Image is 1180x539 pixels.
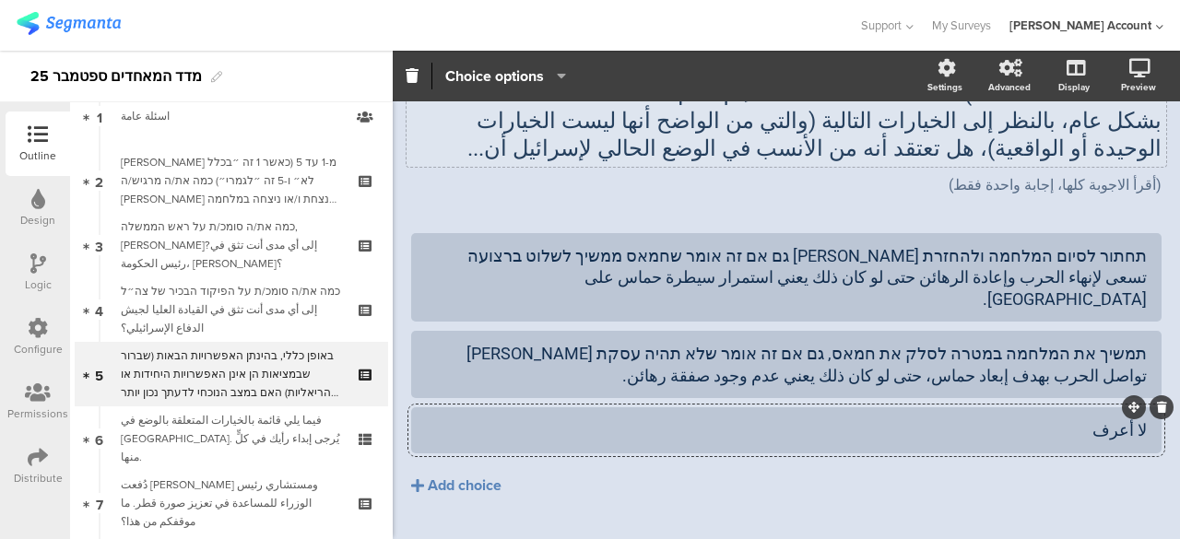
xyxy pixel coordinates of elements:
div: Settings [927,80,962,94]
div: מדד המאחדים ספטמבר 25 [30,62,202,91]
button: Add choice [411,463,1162,509]
div: Permissions [7,405,68,422]
div: دُفعت أموال لمساعدي ومستشاري رئيس الوزراء للمساعدة في تعزيز صورة قطر. ما موقفكم من هذا؟ [121,475,341,531]
a: 6 فيما يلي قائمة بالخيارات المتعلقة بالوضع في [GEOGRAPHIC_DATA]. يُرجى إبداء رأيك في كلٍّ منها. [75,406,388,471]
span: Choice options [445,65,544,87]
div: Preview [1121,80,1156,94]
div: لا أعرف [426,419,1147,440]
span: 7 [96,493,103,513]
div: כמה את/ה סומכ/ת על הפיקוד הבכיר של צה״ל إلى أي مدى أنت تثق في القيادة العليا لجيش الدفاع الإسرائيلي؟ [121,282,341,337]
button: Choice options [444,56,567,96]
div: Add choice [428,476,501,496]
a: 5 באופן כללי, בהינתן האפשרויות הבאות (שברור שבמציאות הן אינן האפשרויות היחידות או הריאליות) האם ב... [75,342,388,406]
div: באופן כללי, בהינתן האפשרויות הבאות (שברור שבמציאות הן אינן האפשרויות היחידות או הריאליות) האם במצ... [121,346,341,402]
a: 4 כמה את/ה סומכ/ת על הפיקוד הבכיר של צה״ל إلى أي مدى أنت تثق في القيادة العليا لجيش الدفاع الإسرا... [75,277,388,342]
img: segmanta logo [17,12,121,35]
span: 4 [95,299,103,320]
div: תחתור לסיום המלחמה ולהחזרת [PERSON_NAME] גם אם זה אומר שחמאס ממשיך לשלוט ברצועה تسعى لإنهاء الحرب... [426,245,1147,310]
p: (أقرأ الاجوبة كلها، إجابة واحدة فقط) [411,176,1162,193]
div: אנא דרג מ-1 עד 5 (כאשר 1 זה ״בכלל לא״ ו-5 זה ״לגמרי״) כמה את/ה מרגיש/ה שישראל מנצחת ו/או ניצחה במ... [121,153,341,208]
a: 3 כמה את/ה סומכ/ת על ראש הממשלה, [PERSON_NAME]?إلى أي مدى أنت تثق في رئيس الحكومة، [PERSON_NAME]؟ [75,213,388,277]
a: 7 دُفعت [PERSON_NAME] ومستشاري رئيس الوزراء للمساعدة في تعزيز صورة قطر. ما موقفكم من هذا؟ [75,471,388,535]
div: اسئلة عامة [121,107,341,125]
div: Distribute [14,470,63,486]
span: 2 [95,170,103,191]
a: 1 اسئلة عامة [75,84,388,148]
div: Display [1058,80,1090,94]
div: Design [20,212,55,228]
div: Logic [25,276,52,293]
div: [PERSON_NAME] Account [1009,17,1151,34]
div: כמה את/ה סומכ/ת על ראש הממשלה, בנימין נתניהו?إلى أي مدى أنت تثق في رئيس الحكومة، نتنياهو؟ [121,217,341,273]
div: תמשיך את המלחמה במטרה לסלק את חמאס, גם אם זה אומר שלא תהיה עסקת [PERSON_NAME] تواصل الحرب بهدف إب... [426,343,1147,386]
div: فيما يلي قائمة بالخيارات المتعلقة بالوضع في غزة. يُرجى إبداء رأيك في كلٍّ منها. [121,411,341,466]
div: Outline [19,147,56,164]
span: 1 [97,106,102,126]
div: Advanced [988,80,1031,94]
span: 3 [95,235,103,255]
span: Support [861,17,902,34]
div: Configure [14,341,63,357]
p: بشكل عام، بالنظر إلى الخيارات التالية (والتي من الواضح أنها ليست الخيارات الوحيدة أو الواقعية)، ه... [411,107,1162,162]
span: 5 [95,364,103,384]
a: 2 [PERSON_NAME] מ-1 עד 5 (כאשר 1 זה ״בכלל לא״ ו-5 זה ״לגמרי״) כמה את/ה מרגיש/ה [PERSON_NAME] מנצח... [75,148,388,213]
span: 6 [95,428,103,449]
